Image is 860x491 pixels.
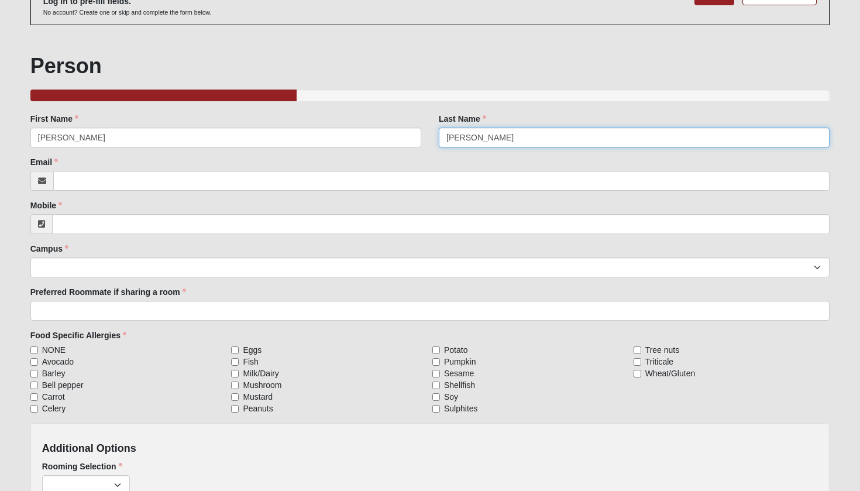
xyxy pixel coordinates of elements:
[243,379,281,391] span: Mushroom
[30,243,68,255] label: Campus
[30,329,126,341] label: Food Specific Allergies
[42,461,122,472] label: Rooming Selection
[444,403,478,414] span: Sulphites
[42,344,66,356] span: NONE
[42,356,74,368] span: Avocado
[444,344,467,356] span: Potato
[645,368,696,379] span: Wheat/Gluten
[42,442,818,455] h4: Additional Options
[432,405,440,413] input: Sulphites
[30,393,38,401] input: Carrot
[432,346,440,354] input: Potato
[30,113,78,125] label: First Name
[645,356,674,368] span: Triticale
[439,113,486,125] label: Last Name
[444,356,476,368] span: Pumpkin
[432,370,440,377] input: Sesame
[231,370,239,377] input: Milk/Dairy
[645,344,680,356] span: Tree nuts
[243,391,273,403] span: Mustard
[42,368,66,379] span: Barley
[231,382,239,389] input: Mushroom
[231,358,239,366] input: Fish
[444,391,458,403] span: Soy
[42,403,66,414] span: Celery
[30,405,38,413] input: Celery
[43,8,212,17] p: No account? Create one or skip and complete the form below.
[432,382,440,389] input: Shellfish
[243,356,258,368] span: Fish
[243,368,278,379] span: Milk/Dairy
[30,382,38,389] input: Bell pepper
[30,370,38,377] input: Barley
[231,405,239,413] input: Peanuts
[231,346,239,354] input: Eggs
[243,403,273,414] span: Peanuts
[30,156,58,168] label: Email
[634,370,641,377] input: Wheat/Gluten
[231,393,239,401] input: Mustard
[243,344,262,356] span: Eggs
[30,346,38,354] input: NONE
[42,391,65,403] span: Carrot
[432,358,440,366] input: Pumpkin
[30,286,186,298] label: Preferred Roommate if sharing a room
[634,346,641,354] input: Tree nuts
[30,200,62,211] label: Mobile
[30,358,38,366] input: Avocado
[444,379,475,391] span: Shellfish
[432,393,440,401] input: Soy
[634,358,641,366] input: Triticale
[30,53,830,78] h1: Person
[444,368,474,379] span: Sesame
[42,379,84,391] span: Bell pepper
